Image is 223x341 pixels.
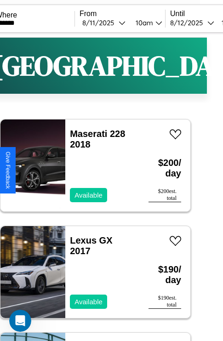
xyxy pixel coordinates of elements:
[74,189,103,201] p: Available
[131,18,155,27] div: 10am
[5,152,11,189] div: Give Feedback
[149,255,181,295] h3: $ 190 / day
[74,296,103,308] p: Available
[82,18,119,27] div: 8 / 11 / 2025
[149,148,181,188] h3: $ 200 / day
[9,310,31,332] iframe: Intercom live chat
[149,295,181,309] div: $ 190 est. total
[170,18,207,27] div: 8 / 12 / 2025
[128,18,165,28] button: 10am
[70,235,112,256] a: Lexus GX 2017
[80,10,165,18] label: From
[70,129,125,149] a: Maserati 228 2018
[149,188,181,202] div: $ 200 est. total
[80,18,128,28] button: 8/11/2025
